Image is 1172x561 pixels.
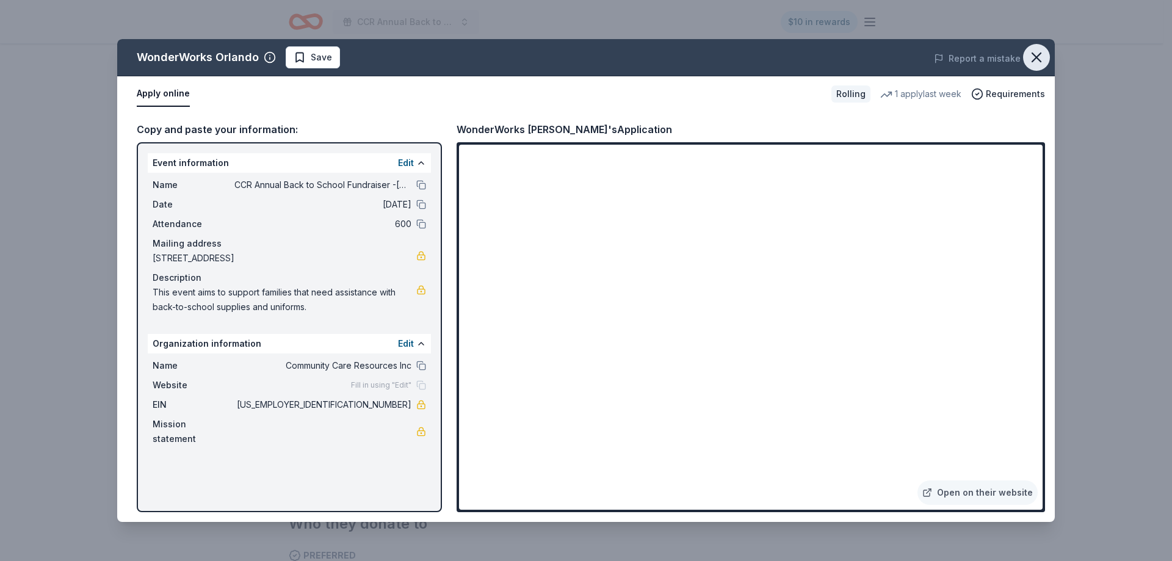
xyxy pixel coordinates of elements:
span: Attendance [153,217,234,231]
div: Mailing address [153,236,426,251]
span: Website [153,378,234,393]
span: Save [311,50,332,65]
div: Organization information [148,334,431,353]
span: Community Care Resources Inc [234,358,411,373]
span: This event aims to support families that need assistance with back-to-school supplies and uniforms. [153,285,416,314]
span: EIN [153,397,234,412]
span: [DATE] [234,197,411,212]
button: Edit [398,156,414,170]
div: WonderWorks [PERSON_NAME]'s Application [457,121,672,137]
button: Requirements [971,87,1045,101]
div: WonderWorks Orlando [137,48,259,67]
a: Open on their website [917,480,1038,505]
span: Fill in using "Edit" [351,380,411,390]
div: 1 apply last week [880,87,961,101]
button: Report a mistake [934,51,1021,66]
div: Rolling [831,85,870,103]
span: Requirements [986,87,1045,101]
span: Mission statement [153,417,234,446]
span: Name [153,178,234,192]
span: 600 [234,217,411,231]
span: CCR Annual Back to School Fundraiser -[GEOGRAPHIC_DATA] [234,178,411,192]
div: Copy and paste your information: [137,121,442,137]
button: Save [286,46,340,68]
div: Description [153,270,426,285]
span: Date [153,197,234,212]
span: [STREET_ADDRESS] [153,251,416,266]
div: Event information [148,153,431,173]
iframe: To enrich screen reader interactions, please activate Accessibility in Grammarly extension settings [459,145,1043,510]
button: Edit [398,336,414,351]
span: [US_EMPLOYER_IDENTIFICATION_NUMBER] [234,397,411,412]
span: Name [153,358,234,373]
button: Apply online [137,81,190,107]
